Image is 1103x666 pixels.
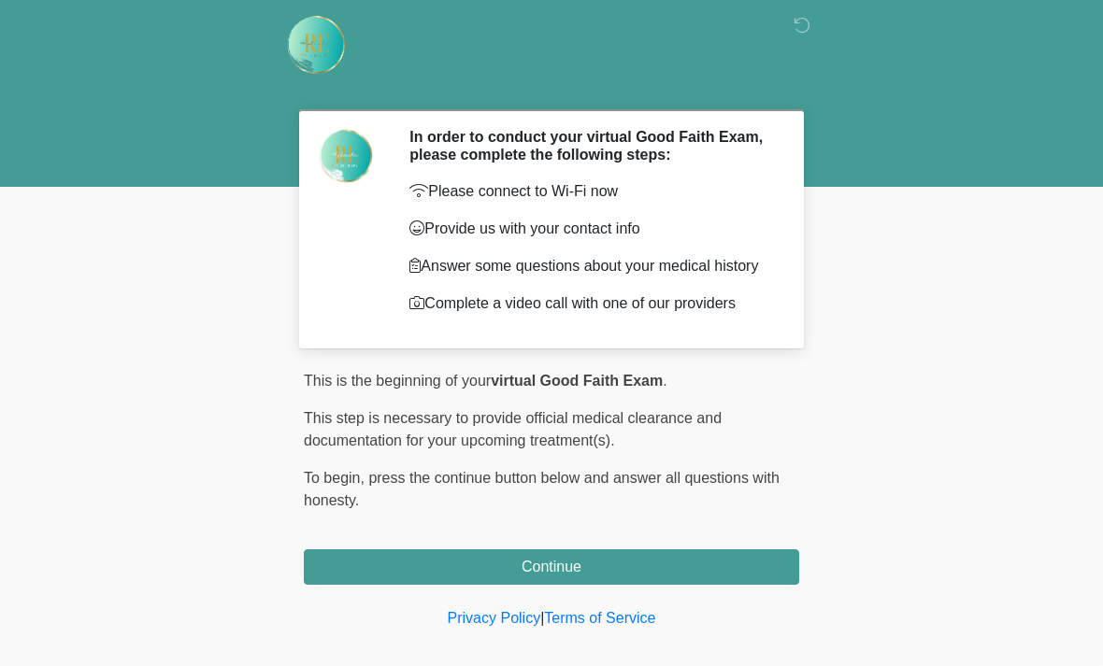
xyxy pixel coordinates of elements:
a: Privacy Policy [448,610,541,626]
span: To begin, [304,470,368,486]
button: Continue [304,549,799,585]
a: | [540,610,544,626]
p: Please connect to Wi-Fi now [409,180,771,203]
span: This is the beginning of your [304,373,491,389]
p: Provide us with your contact info [409,218,771,240]
h2: In order to conduct your virtual Good Faith Exam, please complete the following steps: [409,128,771,163]
img: Rehydrate Aesthetics & Wellness Logo [285,14,347,76]
p: Complete a video call with one of our providers [409,292,771,315]
span: press the continue button below and answer all questions with honesty. [304,470,780,508]
p: Answer some questions about your medical history [409,255,771,277]
img: Agent Avatar [318,128,374,184]
a: Terms of Service [544,610,655,626]
span: This step is necessary to provide official medical clearance and documentation for your upcoming ... [304,410,722,448]
span: . [663,373,666,389]
strong: virtual Good Faith Exam [491,373,663,389]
